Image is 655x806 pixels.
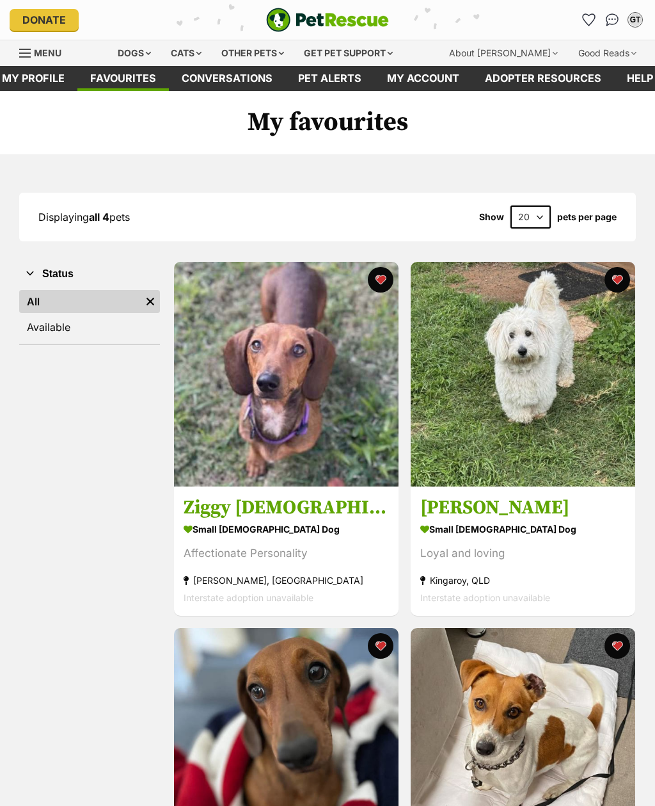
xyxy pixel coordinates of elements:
div: About [PERSON_NAME] [440,40,567,66]
img: Ziggy Female [174,262,399,487]
a: Favourites [77,66,169,91]
span: Show [479,212,504,222]
div: Loyal and loving [420,545,626,562]
h3: Ziggy [DEMOGRAPHIC_DATA] [184,496,389,520]
img: logo-e224e6f780fb5917bec1dbf3a21bbac754714ae5b6737aabdf751b685950b380.svg [266,8,389,32]
button: favourite [368,267,393,293]
a: conversations [169,66,285,91]
div: small [DEMOGRAPHIC_DATA] Dog [420,520,626,538]
span: Displaying pets [38,211,130,223]
button: favourite [368,633,393,659]
a: My account [374,66,472,91]
button: My account [625,10,645,30]
div: Cats [162,40,210,66]
button: favourite [604,633,629,659]
iframe: Help Scout Beacon - Open [562,742,629,780]
strong: all 4 [89,211,109,223]
span: Menu [34,47,61,58]
a: Pet alerts [285,66,374,91]
div: Dogs [109,40,160,66]
a: [PERSON_NAME] small [DEMOGRAPHIC_DATA] Dog Loyal and loving Kingaroy, QLD Interstate adoption una... [411,486,635,616]
button: Status [19,266,160,282]
a: All [19,290,141,313]
button: favourite [604,267,629,293]
div: Other pets [212,40,293,66]
ul: Account quick links [579,10,645,30]
img: Charlie [411,262,635,487]
img: chat-41dd97257d64d25036548639549fe6c8038ab92f7586957e7f3b1b290dea8141.svg [606,13,619,26]
span: Interstate adoption unavailable [420,592,550,603]
div: Affectionate Personality [184,545,389,562]
label: pets per page [557,212,617,222]
div: small [DEMOGRAPHIC_DATA] Dog [184,520,389,538]
a: Favourites [579,10,599,30]
div: [PERSON_NAME], [GEOGRAPHIC_DATA] [184,572,389,589]
a: Adopter resources [472,66,614,91]
a: Conversations [602,10,622,30]
a: Remove filter [141,290,160,313]
div: Get pet support [295,40,402,66]
div: Good Reads [569,40,645,66]
a: PetRescue [266,8,389,32]
a: Ziggy [DEMOGRAPHIC_DATA] small [DEMOGRAPHIC_DATA] Dog Affectionate Personality [PERSON_NAME], [GE... [174,486,399,616]
a: Donate [10,9,79,31]
div: GT [629,13,642,26]
a: Available [19,316,160,339]
div: Kingaroy, QLD [420,572,626,589]
div: Status [19,287,160,344]
a: Menu [19,40,70,63]
h3: [PERSON_NAME] [420,496,626,520]
span: Interstate adoption unavailable [184,592,313,603]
